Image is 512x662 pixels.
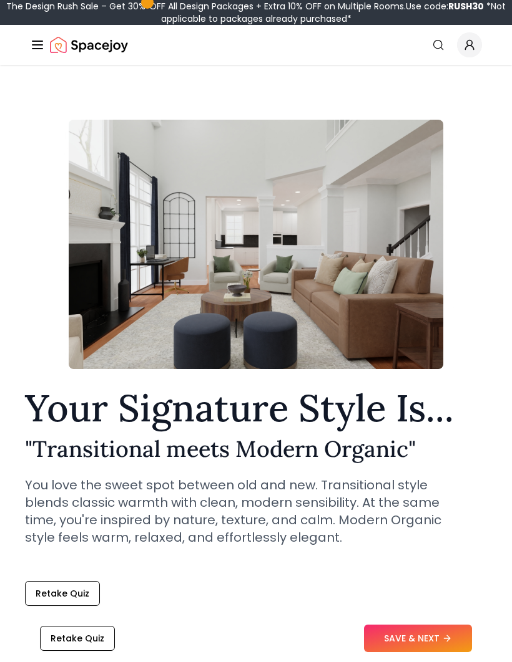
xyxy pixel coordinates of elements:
[30,25,482,65] nav: Global
[25,436,487,461] h2: " Transitional meets Modern Organic "
[50,32,128,57] img: Spacejoy Logo
[40,626,115,651] button: Retake Quiz
[25,476,445,546] p: You love the sweet spot between old and new. Transitional style blends classic warmth with clean,...
[25,581,100,606] button: Retake Quiz
[25,389,487,426] h1: Your Signature Style Is...
[50,32,128,57] a: Spacejoy
[364,625,472,652] button: SAVE & NEXT
[69,120,443,369] img: Transitional meets Modern Organic Style Example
